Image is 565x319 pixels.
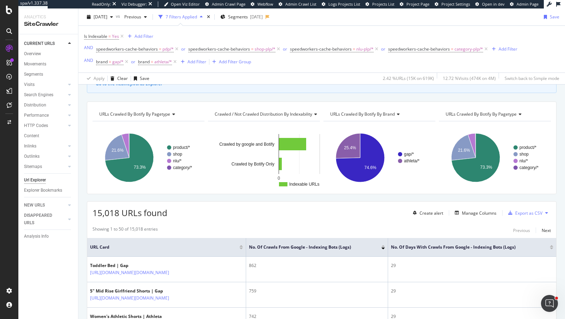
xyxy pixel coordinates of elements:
text: Crawled by google and Botify [219,142,274,147]
span: 15,018 URLs found [93,207,167,219]
button: Add Filter [178,58,206,66]
a: CURRENT URLS [24,40,66,47]
div: SiteCrawler [24,20,72,28]
text: Indexable URLs [289,182,319,187]
a: Overview [24,50,73,58]
button: Apply [84,73,105,84]
button: or [131,58,135,65]
div: 5" Mid Rise Girlfriend Shorts | Gap [90,288,192,294]
div: Add Filter Group [219,59,251,65]
a: Admin Page [510,1,539,7]
div: 29 [391,288,553,294]
span: 2025 May. 7th [94,14,107,20]
span: Admin Page [517,1,539,7]
text: Crawled by Botify Only [232,162,274,167]
span: URLs Crawled By Botify By pagetype [99,111,170,117]
div: Movements [24,60,46,68]
button: Next [542,226,551,234]
a: Analysis Info [24,233,73,240]
span: brand [96,59,108,65]
text: 0 [278,176,280,181]
a: Admin Crawl List [279,1,316,7]
a: [URL][DOMAIN_NAME][DOMAIN_NAME] [90,269,169,276]
span: Project Settings [441,1,470,7]
button: Save [541,11,559,23]
a: Project Page [400,1,429,7]
button: Create alert [410,207,443,219]
div: Manage Columns [462,210,496,216]
span: shop-plp/* [255,44,275,54]
a: Content [24,132,73,140]
a: Search Engines [24,91,66,99]
a: HTTP Codes [24,122,66,129]
span: speedworkers-cache-behaviors [96,46,158,52]
div: Switch back to Simple mode [505,75,559,81]
a: Sitemaps [24,163,66,170]
text: shop [519,152,529,157]
div: Apply [94,75,105,81]
text: 73.3% [480,165,492,170]
span: No. of Crawls from Google - Indexing Bots (Logs) [249,244,371,250]
h4: Crawled / Not Crawled Distribution By Indexability [213,109,323,120]
a: Performance [24,112,66,119]
a: Open Viz Editor [164,1,200,7]
div: Analysis Info [24,233,49,240]
div: NEW URLS [24,202,45,209]
text: athleta/* [404,158,420,163]
h4: URLs Crawled By Botify By pagetype [444,109,545,120]
button: Save [131,73,149,84]
div: Toddler Bed | Gap [90,262,192,269]
div: A chart. [208,127,320,188]
div: Create alert [420,210,443,216]
span: Open in dev [482,1,505,7]
button: or [283,46,287,52]
div: Sitemaps [24,163,42,170]
iframe: Intercom live chat [541,295,558,312]
span: = [159,46,161,52]
div: 862 [249,262,385,269]
span: vs [116,13,121,19]
div: A chart. [439,127,551,188]
h4: URLs Crawled By Botify By brand [329,109,429,120]
button: Previous [121,11,150,23]
div: or [131,59,135,65]
span: Webflow [257,1,273,7]
button: AND [84,57,93,64]
span: Is Indexable [84,33,107,39]
a: Visits [24,81,66,88]
div: Segments [24,71,43,78]
a: DISAPPEARED URLS [24,212,66,227]
a: Inlinks [24,143,66,150]
div: Content [24,132,39,140]
div: times [206,13,212,21]
div: Add Filter [499,46,517,52]
div: Explorer Bookmarks [24,187,62,194]
span: Open Viz Editor [171,1,200,7]
div: Visits [24,81,35,88]
div: AND [84,57,93,63]
button: [DATE] [84,11,116,23]
text: product/* [519,145,536,150]
span: = [251,46,254,52]
div: Url Explorer [24,176,46,184]
div: [DATE] [250,14,263,20]
button: Add Filter Group [209,58,251,66]
span: Yes [112,31,119,41]
div: Outlinks [24,153,40,160]
text: category/* [173,165,192,170]
text: category/* [519,165,539,170]
div: Overview [24,50,41,58]
span: category-plp/* [454,44,483,54]
div: Showing 1 to 50 of 15,018 entries [93,226,158,234]
svg: A chart. [93,127,204,188]
span: Logs Projects List [328,1,360,7]
span: URL Card [90,244,238,250]
div: Save [140,75,149,81]
span: speedworkers-cache-behaviors [388,46,450,52]
button: Segments[DATE] [218,11,266,23]
div: Save [550,14,559,20]
text: 74.6% [364,165,376,170]
span: gap/* [112,57,124,67]
span: brand [138,59,150,65]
